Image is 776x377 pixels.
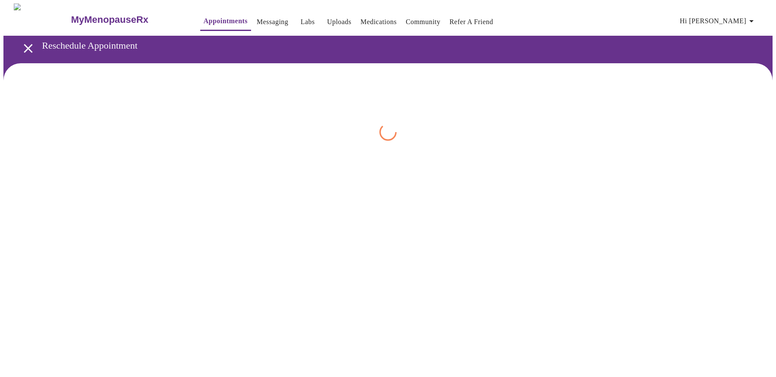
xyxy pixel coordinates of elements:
[446,13,497,31] button: Refer a Friend
[70,5,183,35] a: MyMenopauseRx
[200,12,251,31] button: Appointments
[257,16,288,28] a: Messaging
[301,16,315,28] a: Labs
[327,16,351,28] a: Uploads
[253,13,292,31] button: Messaging
[42,40,728,51] h3: Reschedule Appointment
[323,13,355,31] button: Uploads
[294,13,321,31] button: Labs
[16,36,41,61] button: open drawer
[204,15,248,27] a: Appointments
[357,13,400,31] button: Medications
[406,16,441,28] a: Community
[71,14,149,25] h3: MyMenopauseRx
[402,13,444,31] button: Community
[450,16,494,28] a: Refer a Friend
[360,16,397,28] a: Medications
[680,15,757,27] span: Hi [PERSON_NAME]
[14,3,70,36] img: MyMenopauseRx Logo
[677,12,760,30] button: Hi [PERSON_NAME]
